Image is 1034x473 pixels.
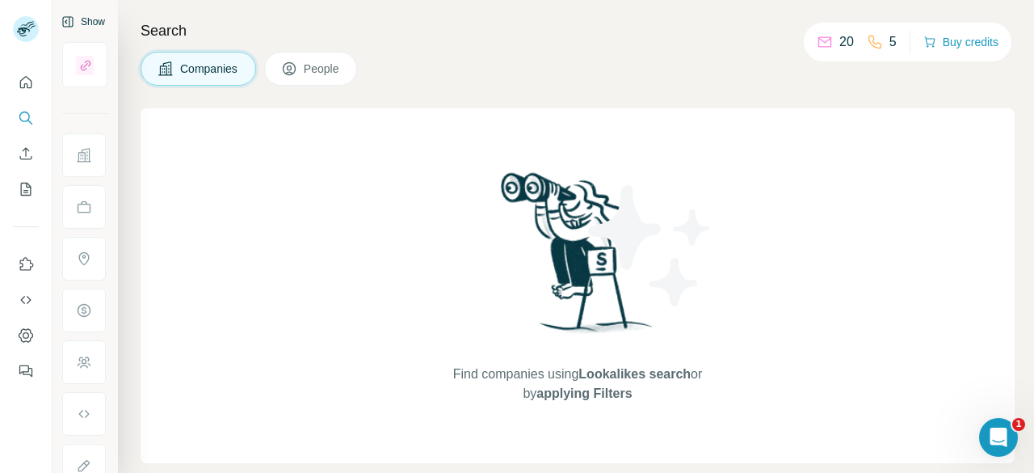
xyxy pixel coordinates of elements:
button: Feedback [13,357,39,386]
span: Lookalikes search [578,367,691,381]
span: Companies [180,61,239,77]
button: Enrich CSV [13,139,39,168]
button: Buy credits [923,31,998,53]
h4: Search [141,19,1015,42]
span: applying Filters [536,386,632,400]
button: Use Surfe on LinkedIn [13,250,39,279]
button: Quick start [13,68,39,97]
span: Find companies using or by [448,365,707,403]
button: Search [13,103,39,133]
button: Use Surfe API [13,285,39,315]
iframe: Intercom live chat [979,418,1018,457]
span: People [304,61,341,77]
p: 20 [839,32,854,52]
img: Surfe Illustration - Stars [578,173,723,319]
button: My lists [13,175,39,204]
img: Surfe Illustration - Woman searching with binoculars [494,168,662,348]
button: Dashboard [13,321,39,350]
span: 1 [1012,418,1025,431]
p: 5 [889,32,897,52]
button: Show [50,10,116,34]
